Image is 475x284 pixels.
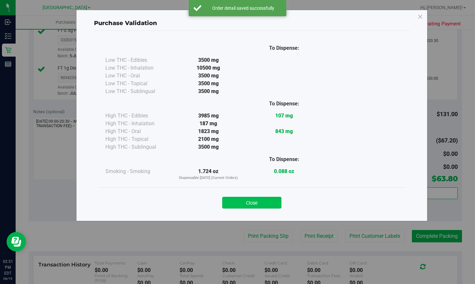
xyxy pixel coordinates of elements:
strong: 0.088 oz [274,168,294,174]
div: High THC - Oral [105,128,170,135]
div: 1.724 oz [170,168,246,181]
div: 3500 mg [170,88,246,95]
div: Order detail saved successfully [205,5,281,11]
div: 3500 mg [170,80,246,88]
strong: 107 mg [275,113,293,119]
div: Low THC - Edibles [105,56,170,64]
div: High THC - Inhalation [105,120,170,128]
div: 187 mg [170,120,246,128]
div: High THC - Sublingual [105,143,170,151]
div: 3985 mg [170,112,246,120]
span: Purchase Validation [94,20,157,27]
div: 3500 mg [170,72,246,80]
div: High THC - Topical [105,135,170,143]
div: Low THC - Oral [105,72,170,80]
strong: 843 mg [275,128,293,134]
div: To Dispense: [246,44,322,52]
div: 10500 mg [170,64,246,72]
div: 3500 mg [170,56,246,64]
div: 2100 mg [170,135,246,143]
div: To Dispense: [246,100,322,108]
div: Low THC - Sublingual [105,88,170,95]
iframe: Resource center [7,232,26,251]
div: 3500 mg [170,143,246,151]
div: To Dispense: [246,156,322,163]
div: Low THC - Topical [105,80,170,88]
div: 1823 mg [170,128,246,135]
div: High THC - Edibles [105,112,170,120]
button: Close [222,197,281,209]
div: Smoking - Smoking [105,168,170,175]
div: Low THC - Inhalation [105,64,170,72]
p: Dispensable [DATE] (Current Orders) [170,175,246,181]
